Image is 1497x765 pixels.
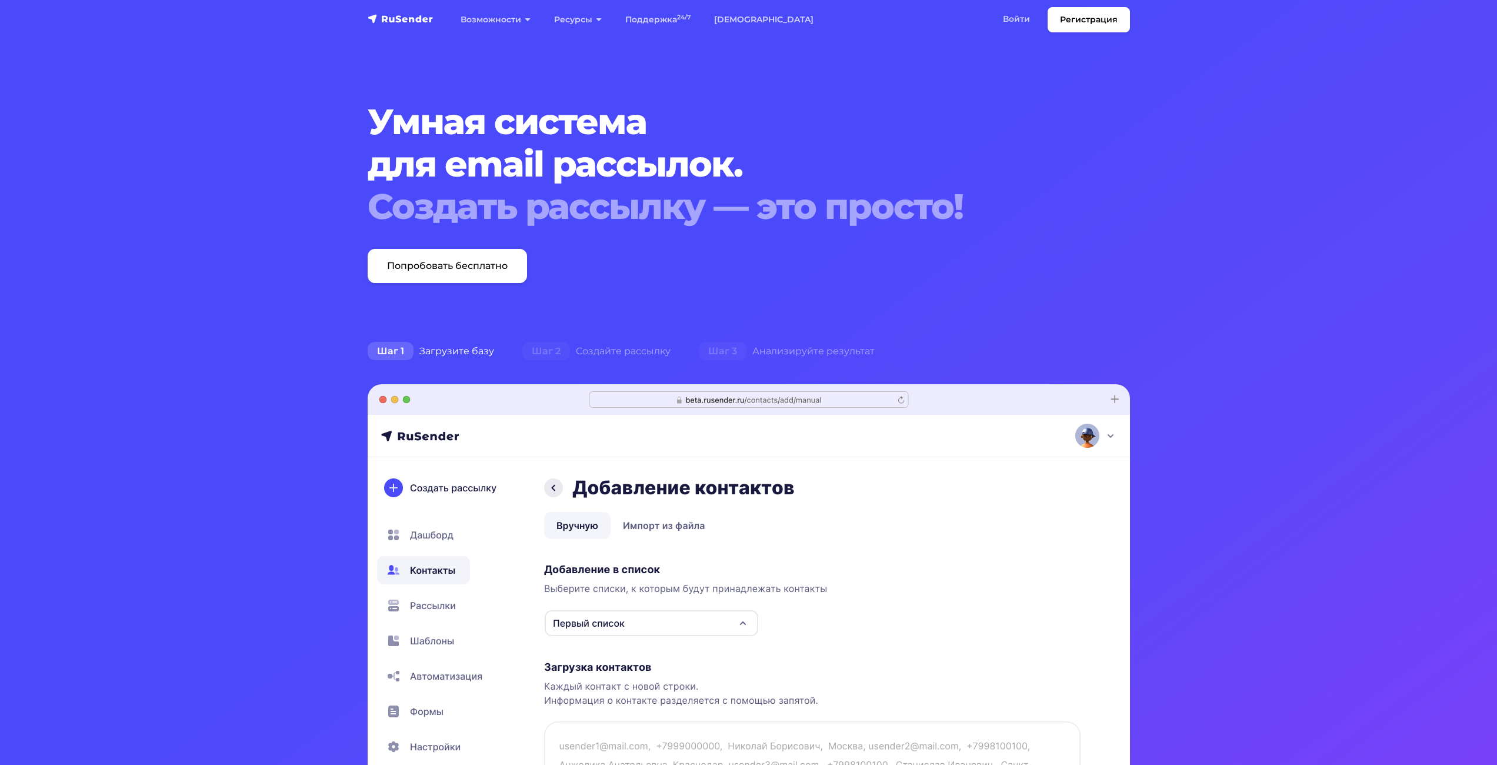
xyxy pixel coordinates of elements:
[522,342,570,361] span: Шаг 2
[685,340,889,363] div: Анализируйте результат
[368,101,1065,228] h1: Умная система для email рассылок.
[699,342,746,361] span: Шаг 3
[354,340,508,363] div: Загрузите базу
[614,8,702,32] a: Поддержка24/7
[1048,7,1130,32] a: Регистрация
[677,14,691,21] sup: 24/7
[508,340,685,363] div: Создайте рассылку
[368,249,527,283] a: Попробовать бесплатно
[368,13,434,25] img: RuSender
[991,7,1042,31] a: Войти
[449,8,542,32] a: Возможности
[542,8,614,32] a: Ресурсы
[368,185,1065,228] div: Создать рассылку — это просто!
[368,342,414,361] span: Шаг 1
[702,8,825,32] a: [DEMOGRAPHIC_DATA]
